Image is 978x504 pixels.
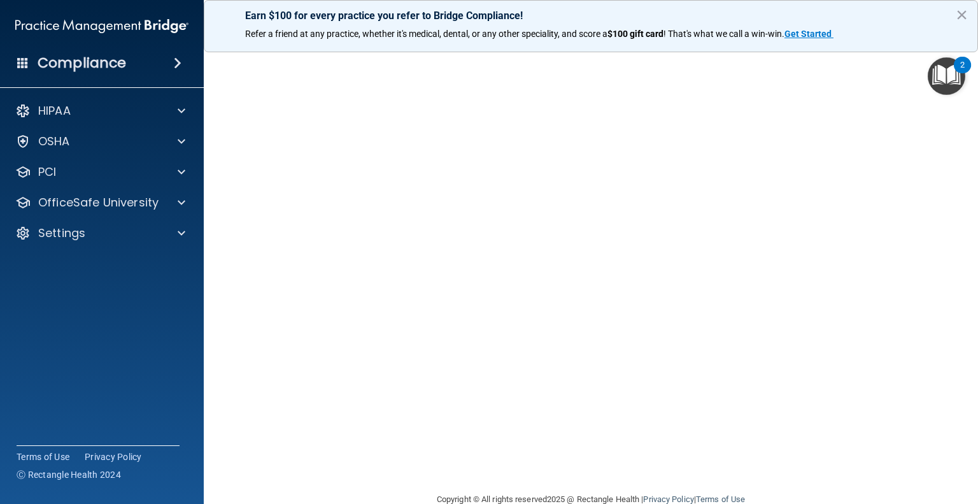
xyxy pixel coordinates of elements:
[15,13,188,39] img: PMB logo
[643,494,693,504] a: Privacy Policy
[15,164,185,180] a: PCI
[928,57,965,95] button: Open Resource Center, 2 new notifications
[38,103,71,119] p: HIPAA
[15,195,185,210] a: OfficeSafe University
[85,450,142,463] a: Privacy Policy
[17,468,121,481] span: Ⓒ Rectangle Health 2024
[38,195,159,210] p: OfficeSafe University
[607,29,663,39] strong: $100 gift card
[784,29,833,39] a: Get Started
[15,134,185,149] a: OSHA
[663,29,784,39] span: ! That's what we call a win-win.
[960,65,965,82] div: 2
[956,4,968,25] button: Close
[17,450,69,463] a: Terms of Use
[38,54,126,72] h4: Compliance
[696,494,745,504] a: Terms of Use
[15,103,185,119] a: HIPAA
[38,164,56,180] p: PCI
[245,29,607,39] span: Refer a friend at any practice, whether it's medical, dental, or any other speciality, and score a
[245,10,937,22] p: Earn $100 for every practice you refer to Bridge Compliance!
[38,226,85,241] p: Settings
[784,29,832,39] strong: Get Started
[38,134,70,149] p: OSHA
[914,416,963,464] iframe: Drift Widget Chat Controller
[239,54,888,474] iframe: HCT
[15,226,185,241] a: Settings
